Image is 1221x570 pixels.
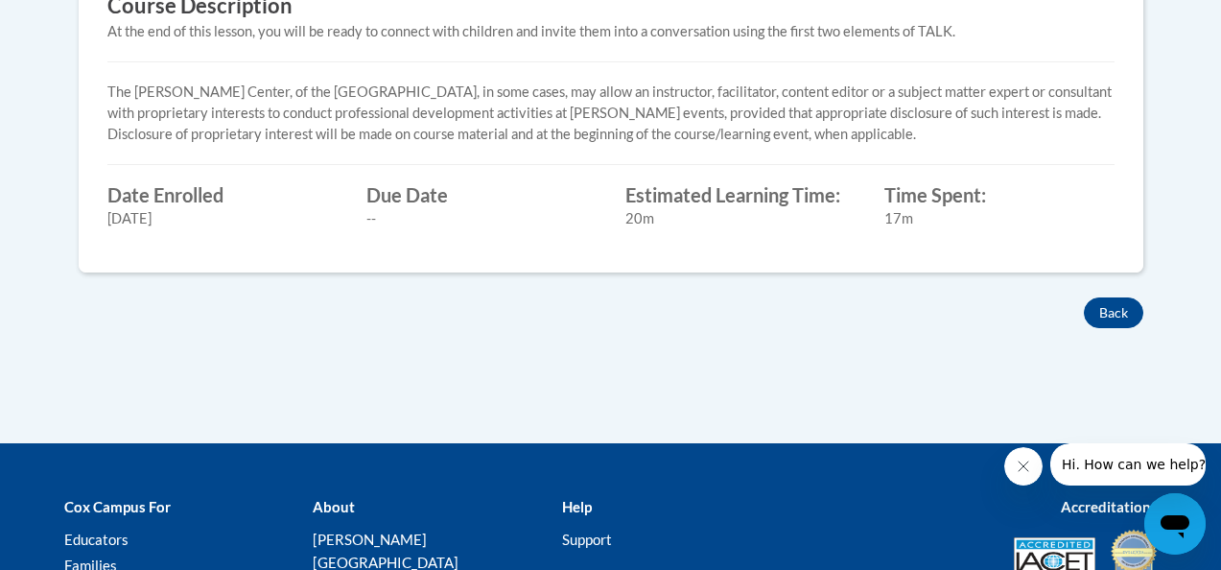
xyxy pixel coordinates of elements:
p: The [PERSON_NAME] Center, of the [GEOGRAPHIC_DATA], in some cases, may allow an instructor, facil... [107,82,1115,145]
b: About [313,498,355,515]
label: Due Date [366,184,597,205]
div: At the end of this lesson, you will be ready to connect with children and invite them into a conv... [107,21,1115,42]
button: Back [1084,297,1143,328]
iframe: Message from company [1050,443,1206,486]
label: Estimated Learning Time: [625,184,856,205]
div: 20m [625,208,856,229]
iframe: Close message [1004,447,1043,486]
label: Date Enrolled [107,184,338,205]
a: Support [562,531,612,548]
b: Help [562,498,592,515]
div: -- [366,208,597,229]
iframe: Button to launch messaging window [1144,493,1206,555]
div: [DATE] [107,208,338,229]
a: Educators [64,531,129,548]
b: Cox Campus For [64,498,171,515]
b: Accreditations [1061,498,1158,515]
div: 17m [884,208,1115,229]
label: Time Spent: [884,184,1115,205]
